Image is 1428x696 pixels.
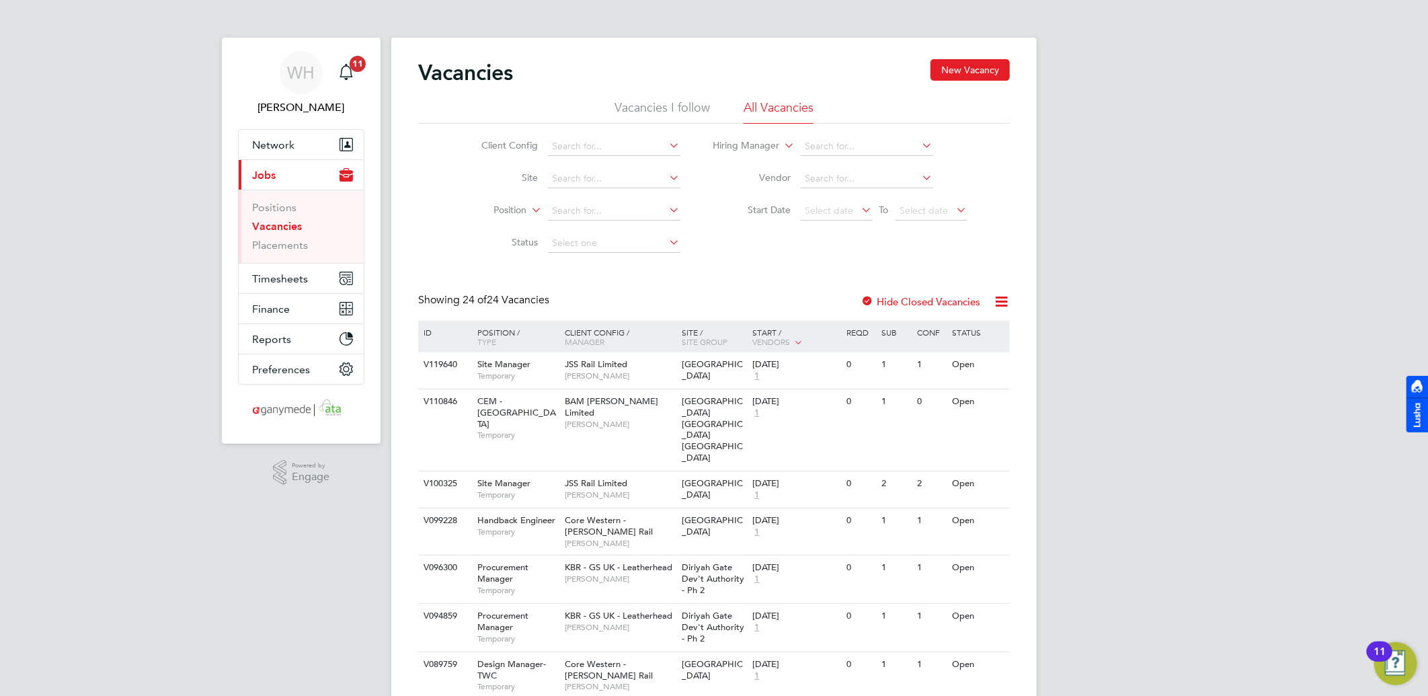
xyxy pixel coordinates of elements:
[949,471,1008,496] div: Open
[930,59,1010,81] button: New Vacancy
[843,652,878,677] div: 0
[752,515,840,527] div: [DATE]
[752,611,840,622] div: [DATE]
[749,321,843,354] div: Start /
[744,100,814,124] li: All Vacancies
[752,478,840,490] div: [DATE]
[949,352,1008,377] div: Open
[477,371,558,381] span: Temporary
[565,622,676,633] span: [PERSON_NAME]
[463,293,549,307] span: 24 Vacancies
[477,681,558,692] span: Temporary
[461,171,539,184] label: Site
[420,321,467,344] div: ID
[333,51,360,94] a: 11
[752,408,761,419] span: 1
[239,294,364,323] button: Finance
[900,204,949,217] span: Select date
[477,562,528,584] span: Procurement Manager
[914,508,949,533] div: 1
[477,610,528,633] span: Procurement Manager
[239,264,364,293] button: Timesheets
[752,490,761,501] span: 1
[861,295,980,308] label: Hide Closed Vacancies
[565,681,676,692] span: [PERSON_NAME]
[463,293,487,307] span: 24 of
[467,321,561,353] div: Position /
[843,352,878,377] div: 0
[477,336,496,347] span: Type
[565,358,627,370] span: JSS Rail Limited
[252,139,294,151] span: Network
[420,555,467,580] div: V096300
[420,508,467,533] div: V099228
[914,352,949,377] div: 1
[614,100,710,124] li: Vacancies I follow
[238,398,364,420] a: Go to home page
[239,354,364,384] button: Preferences
[252,333,291,346] span: Reports
[682,610,745,644] span: Diriyah Gate Dev't Authority - Ph 2
[239,160,364,190] button: Jobs
[949,555,1008,580] div: Open
[238,100,364,116] span: William Heath
[238,51,364,116] a: WH[PERSON_NAME]
[682,562,745,596] span: Diriyah Gate Dev't Authority - Ph 2
[914,389,949,414] div: 0
[565,490,676,500] span: [PERSON_NAME]
[222,38,381,444] nav: Main navigation
[843,555,878,580] div: 0
[914,604,949,629] div: 1
[252,239,308,252] a: Placements
[949,604,1008,629] div: Open
[949,389,1008,414] div: Open
[252,303,290,315] span: Finance
[420,604,467,629] div: V094859
[252,201,296,214] a: Positions
[914,652,949,677] div: 1
[752,371,761,382] span: 1
[879,555,914,580] div: 1
[752,359,840,371] div: [DATE]
[477,633,558,644] span: Temporary
[801,169,933,188] input: Search for...
[752,336,790,347] span: Vendors
[914,321,949,344] div: Conf
[249,398,354,420] img: ganymedesolutions-logo-retina.png
[682,336,728,347] span: Site Group
[418,59,513,86] h2: Vacancies
[752,574,761,585] span: 1
[843,389,878,414] div: 0
[252,363,310,376] span: Preferences
[548,169,680,188] input: Search for...
[752,622,761,633] span: 1
[949,508,1008,533] div: Open
[273,460,330,486] a: Powered byEngage
[252,272,308,285] span: Timesheets
[805,204,854,217] span: Select date
[548,137,680,156] input: Search for...
[461,236,539,248] label: Status
[565,658,653,681] span: Core Western - [PERSON_NAME] Rail
[682,514,744,537] span: [GEOGRAPHIC_DATA]
[843,508,878,533] div: 0
[682,658,744,681] span: [GEOGRAPHIC_DATA]
[477,490,558,500] span: Temporary
[477,514,555,526] span: Handback Engineer
[477,477,530,489] span: Site Manager
[420,471,467,496] div: V100325
[477,658,546,681] span: Design Manager- TWC
[565,538,676,549] span: [PERSON_NAME]
[1374,652,1386,669] div: 11
[879,352,914,377] div: 1
[477,585,558,596] span: Temporary
[477,358,530,370] span: Site Manager
[752,396,840,408] div: [DATE]
[565,419,676,430] span: [PERSON_NAME]
[949,652,1008,677] div: Open
[350,56,366,72] span: 11
[879,508,914,533] div: 1
[714,204,791,216] label: Start Date
[292,460,329,471] span: Powered by
[843,321,878,344] div: Reqd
